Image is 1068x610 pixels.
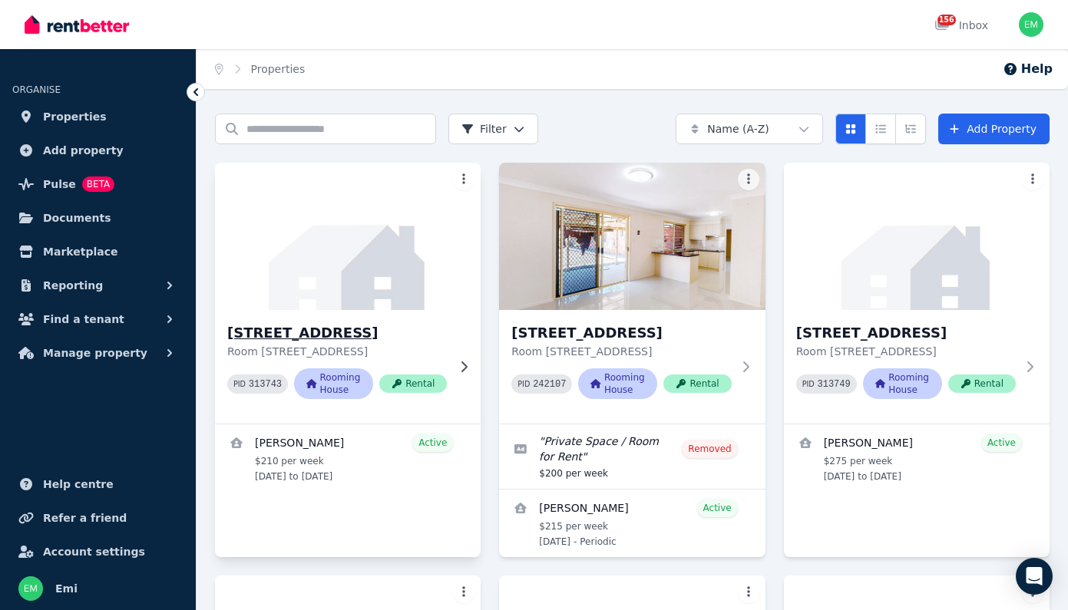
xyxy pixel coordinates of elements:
[578,368,657,399] span: Rooming House
[865,114,896,144] button: Compact list view
[43,141,124,160] span: Add property
[55,579,78,598] span: Emi
[12,169,184,199] a: PulseBETA
[784,424,1050,492] a: View details for Jattinder Singh
[784,163,1050,424] a: 3/47 Whimbrel Street, Warner[STREET_ADDRESS]Room [STREET_ADDRESS]PID 313749Rooming HouseRental
[12,469,184,500] a: Help centre
[43,242,117,261] span: Marketplace
[499,163,765,424] a: 2/47 Whimbrel Street, Warner[STREET_ADDRESS]Room [STREET_ADDRESS]PID 242107Rooming HouseRental
[1022,169,1043,190] button: More options
[453,582,474,603] button: More options
[663,374,731,393] span: Rental
[1003,60,1053,78] button: Help
[215,424,481,492] a: View details for Reece Baker
[12,338,184,368] button: Manage property
[12,503,184,533] a: Refer a friend
[294,368,373,399] span: Rooming House
[12,101,184,132] a: Properties
[227,344,447,359] p: Room [STREET_ADDRESS]
[227,322,447,344] h3: [STREET_ADDRESS]
[251,63,306,75] a: Properties
[461,121,507,137] span: Filter
[499,424,765,489] a: Edit listing: Private Space / Room for Rent
[738,582,759,603] button: More options
[448,114,538,144] button: Filter
[215,163,481,424] a: 1/47 Whimbrel Street, Warner[STREET_ADDRESS]Room [STREET_ADDRESS]PID 313743Rooming HouseRental
[208,159,488,314] img: 1/47 Whimbrel Street, Warner
[517,380,530,388] small: PID
[499,490,765,557] a: View details for Ben Findley
[12,84,61,95] span: ORGANISE
[499,163,765,310] img: 2/47 Whimbrel Street, Warner
[43,475,114,493] span: Help centre
[43,209,111,227] span: Documents
[43,107,107,126] span: Properties
[12,236,184,267] a: Marketplace
[43,509,127,527] span: Refer a friend
[233,380,246,388] small: PID
[18,576,43,601] img: Emi
[802,380,815,388] small: PID
[82,176,114,192] span: BETA
[1016,558,1053,595] div: Open Intercom Messenger
[948,374,1016,393] span: Rental
[835,114,926,144] div: View options
[533,379,566,390] code: 242107
[511,344,731,359] p: Room [STREET_ADDRESS]
[818,379,851,390] code: 313749
[895,114,926,144] button: Expanded list view
[249,379,282,390] code: 313743
[796,344,1016,359] p: Room [STREET_ADDRESS]
[511,322,731,344] h3: [STREET_ADDRESS]
[937,15,956,25] span: 156
[25,13,129,36] img: RentBetter
[676,114,823,144] button: Name (A-Z)
[43,276,103,295] span: Reporting
[12,304,184,335] button: Find a tenant
[12,135,184,166] a: Add property
[738,169,759,190] button: More options
[12,536,184,567] a: Account settings
[863,368,942,399] span: Rooming House
[379,374,447,393] span: Rental
[934,18,988,33] div: Inbox
[43,542,145,561] span: Account settings
[12,270,184,301] button: Reporting
[938,114,1050,144] a: Add Property
[796,322,1016,344] h3: [STREET_ADDRESS]
[453,169,474,190] button: More options
[43,175,76,193] span: Pulse
[12,203,184,233] a: Documents
[1019,12,1043,37] img: Emi
[835,114,866,144] button: Card view
[784,163,1050,310] img: 3/47 Whimbrel Street, Warner
[43,344,147,362] span: Manage property
[43,310,124,328] span: Find a tenant
[707,121,769,137] span: Name (A-Z)
[197,49,323,89] nav: Breadcrumb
